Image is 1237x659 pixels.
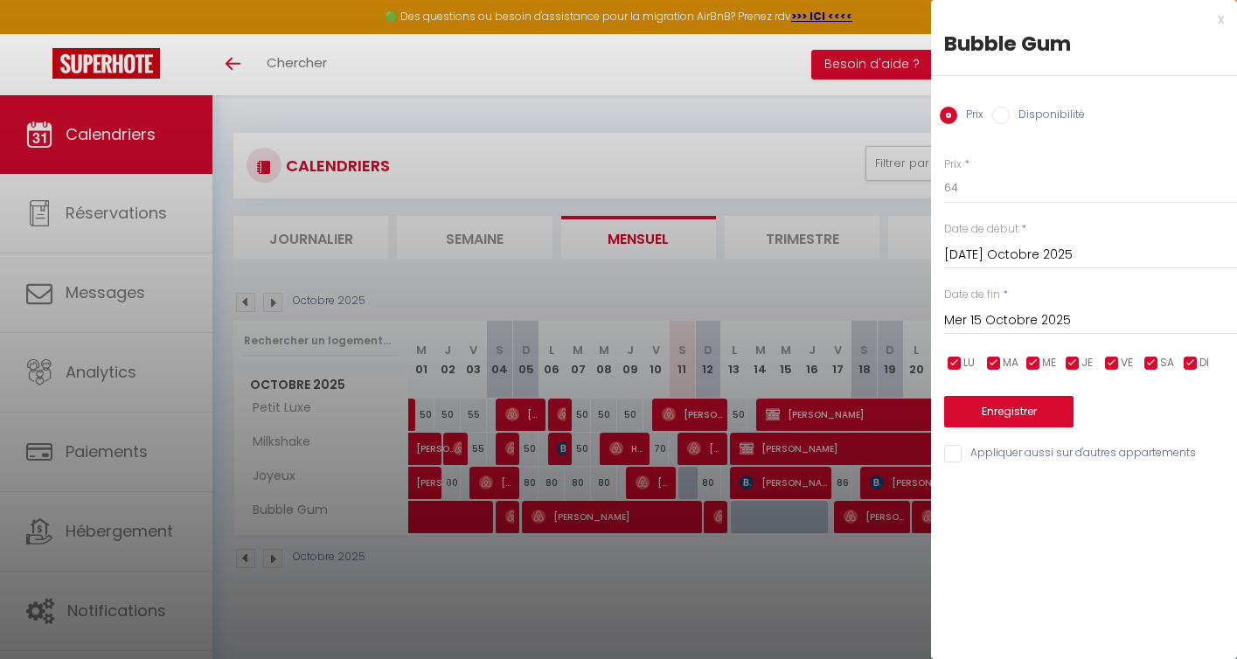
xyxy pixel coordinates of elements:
label: Date de début [944,221,1018,238]
div: Bubble Gum [944,30,1224,58]
label: Date de fin [944,287,1000,303]
label: Disponibilité [1010,107,1085,126]
span: LU [963,355,975,371]
button: Enregistrer [944,396,1074,427]
label: Prix [944,156,962,173]
span: SA [1160,355,1174,371]
div: x [931,9,1224,30]
span: DI [1199,355,1209,371]
span: JE [1081,355,1093,371]
span: MA [1003,355,1018,371]
label: Prix [957,107,983,126]
span: VE [1121,355,1133,371]
span: ME [1042,355,1056,371]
